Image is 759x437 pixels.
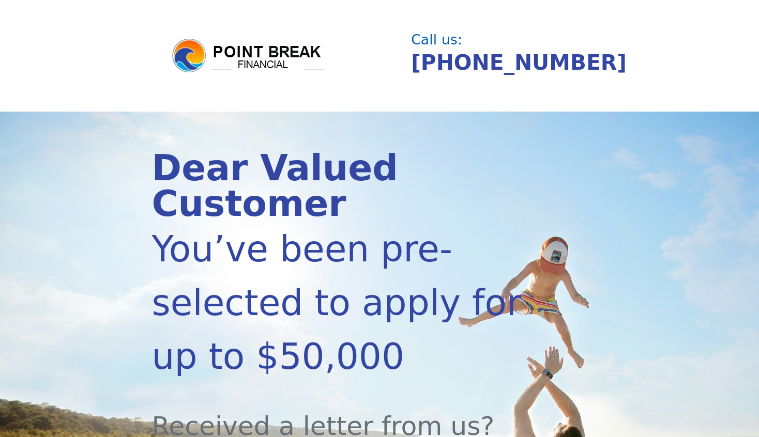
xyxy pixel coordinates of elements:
div: You’ve been pre-selected to apply for up to $50,000 [152,222,539,383]
img: logo.png [171,37,326,74]
a: [PHONE_NUMBER] [411,50,627,75]
div: Call us: [411,33,601,46]
div: Dear Valued Customer [152,150,539,222]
